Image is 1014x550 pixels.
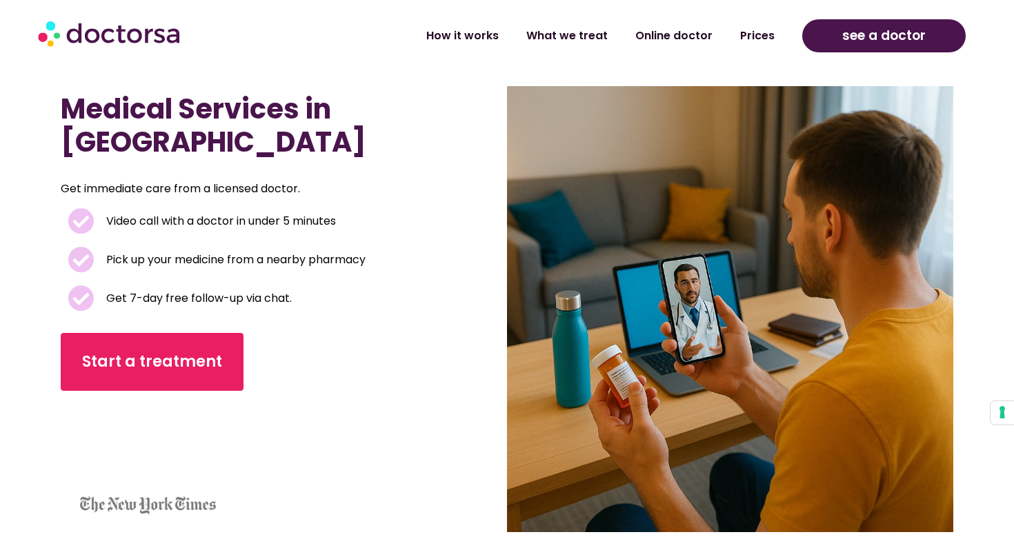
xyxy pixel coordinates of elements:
a: Prices [726,20,788,52]
button: Your consent preferences for tracking technologies [991,401,1014,425]
span: Start a treatment [82,351,222,373]
span: see a doctor [842,25,926,47]
span: Video call with a doctor in under 5 minutes [103,212,336,231]
p: Get immediate care from a licensed doctor. [61,179,407,198]
span: Pick up your medicine from a nearby pharmacy [103,250,366,269]
h1: Medical Services in [GEOGRAPHIC_DATA] [61,92,440,159]
a: How it works [412,20,513,52]
a: What we treat [513,20,622,52]
a: Online doctor [622,20,726,52]
span: Get 7-day free follow-up via chat. [103,289,292,308]
nav: Menu [268,20,788,52]
a: see a doctor [802,19,966,52]
iframe: Customer reviews powered by Trustpilot [68,411,192,515]
a: Start a treatment [61,333,243,391]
